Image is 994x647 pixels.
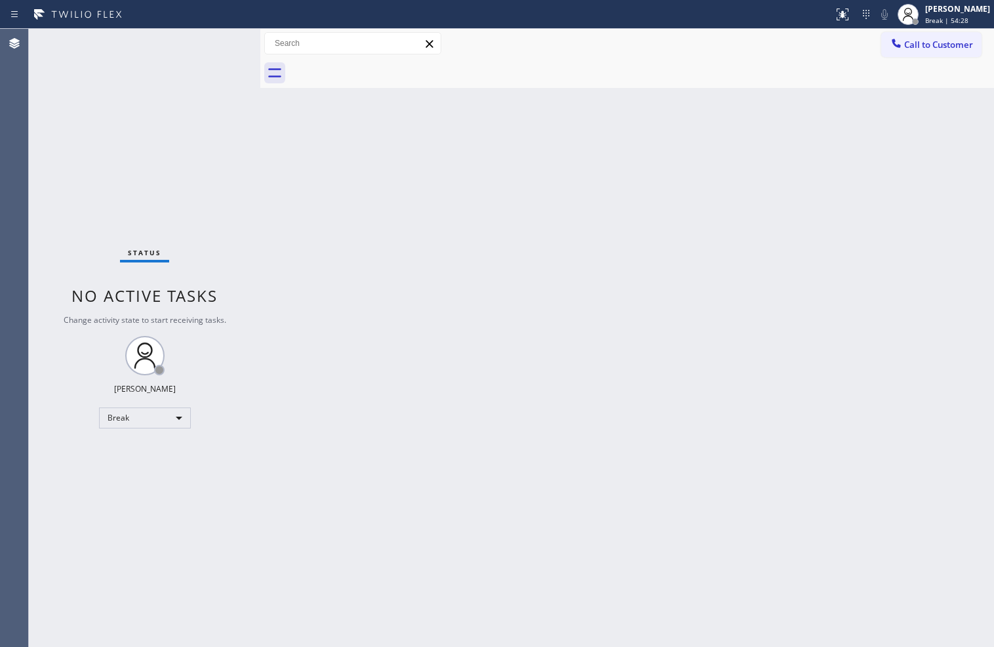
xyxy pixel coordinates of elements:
span: Change activity state to start receiving tasks. [64,314,226,325]
div: [PERSON_NAME] [114,383,176,394]
button: Call to Customer [881,32,982,57]
button: Mute [875,5,894,24]
span: No active tasks [71,285,218,306]
input: Search [265,33,441,54]
div: [PERSON_NAME] [925,3,990,14]
div: Break [99,407,191,428]
span: Call to Customer [904,39,973,51]
span: Status [128,248,161,257]
span: Break | 54:28 [925,16,968,25]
